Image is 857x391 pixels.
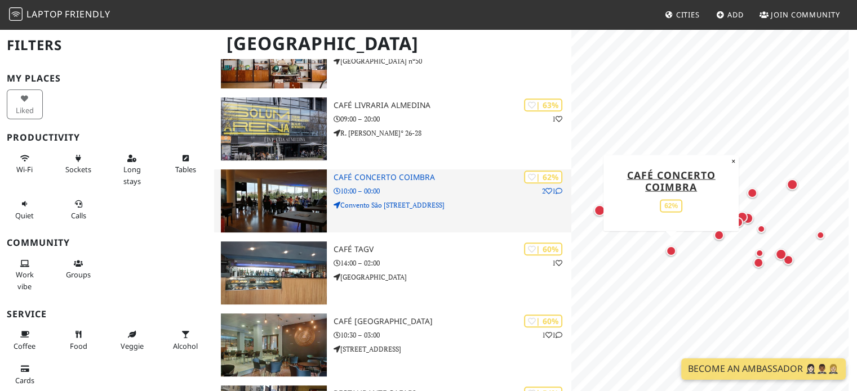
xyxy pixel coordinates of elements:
[221,313,326,376] img: Café Moçambique
[9,5,110,25] a: LaptopFriendly LaptopFriendly
[334,245,572,254] h3: Café TAGV
[114,149,150,190] button: Long stays
[121,341,144,351] span: Veggie
[542,186,562,196] p: 2 1
[660,5,704,25] a: Cities
[676,10,700,20] span: Cities
[664,244,678,258] div: Map marker
[221,97,326,160] img: Café Livraria Almedina
[16,164,33,174] span: Stable Wi-Fi
[214,97,571,160] a: Café Livraria Almedina | 63% 1 Café Livraria Almedina 09:00 – 20:00 R. [PERSON_NAME]° 26-28
[7,359,43,389] button: Cards
[214,313,571,376] a: Café Moçambique | 60% 11 Café [GEOGRAPHIC_DATA] 10:30 – 03:00 [STREET_ADDRESS]
[217,28,569,59] h1: [GEOGRAPHIC_DATA]
[728,155,739,167] button: Close popup
[524,314,562,327] div: | 60%
[60,325,96,355] button: Food
[712,228,726,242] div: Map marker
[173,341,198,351] span: Alcohol
[712,5,748,25] a: Add
[167,149,203,179] button: Tables
[7,254,43,295] button: Work vibe
[7,325,43,355] button: Coffee
[524,170,562,183] div: | 62%
[552,114,562,124] p: 1
[7,149,43,179] button: Wi-Fi
[773,246,789,262] div: Map marker
[334,272,572,282] p: [GEOGRAPHIC_DATA]
[123,164,141,186] span: Long stays
[7,237,207,248] h3: Community
[334,317,572,326] h3: Café [GEOGRAPHIC_DATA]
[524,98,562,111] div: | 63%
[740,210,756,226] div: Map marker
[15,210,34,221] span: Quiet
[542,330,562,340] p: 1 1
[26,8,63,20] span: Laptop
[334,173,572,182] h3: Café Concerto Coimbra
[66,269,91,280] span: Group tables
[660,199,682,212] div: 62%
[781,253,796,267] div: Map marker
[221,169,326,232] img: Café Concerto Coimbra
[14,341,35,351] span: Coffee
[771,10,840,20] span: Join Community
[7,132,207,143] h3: Productivity
[753,246,766,260] div: Map marker
[334,128,572,138] p: R. [PERSON_NAME]° 26-28
[70,341,87,351] span: Food
[114,325,150,355] button: Veggie
[65,8,110,20] span: Friendly
[751,255,766,270] div: Map marker
[7,73,207,84] h3: My Places
[334,344,572,354] p: [STREET_ADDRESS]
[727,10,744,20] span: Add
[175,164,196,174] span: Work-friendly tables
[334,200,572,210] p: Convento São [STREET_ADDRESS]
[755,5,845,25] a: Join Community
[552,258,562,268] p: 1
[71,210,86,221] span: Video/audio calls
[681,358,846,380] a: Become an Ambassador 🤵🏻‍♀️🤵🏾‍♂️🤵🏼‍♀️
[65,164,91,174] span: Power sockets
[334,114,572,124] p: 09:00 – 20:00
[745,186,760,200] div: Map marker
[7,309,207,320] h3: Service
[7,195,43,224] button: Quiet
[60,149,96,179] button: Sockets
[7,28,207,62] h2: Filters
[734,209,750,225] div: Map marker
[524,242,562,255] div: | 60%
[9,7,23,21] img: LaptopFriendly
[15,375,34,385] span: Credit cards
[334,186,572,196] p: 10:00 – 00:00
[167,325,203,355] button: Alcohol
[627,168,716,193] a: Café Concerto Coimbra
[221,241,326,304] img: Café TAGV
[334,330,572,340] p: 10:30 – 03:00
[214,169,571,232] a: Café Concerto Coimbra | 62% 21 Café Concerto Coimbra 10:00 – 00:00 Convento São [STREET_ADDRESS]
[814,228,827,242] div: Map marker
[60,254,96,284] button: Groups
[754,222,768,236] div: Map marker
[16,269,34,291] span: People working
[592,203,607,218] div: Map marker
[214,241,571,304] a: Café TAGV | 60% 1 Café TAGV 14:00 – 02:00 [GEOGRAPHIC_DATA]
[334,258,572,268] p: 14:00 – 02:00
[784,177,800,192] div: Map marker
[334,101,572,110] h3: Café Livraria Almedina
[60,195,96,224] button: Calls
